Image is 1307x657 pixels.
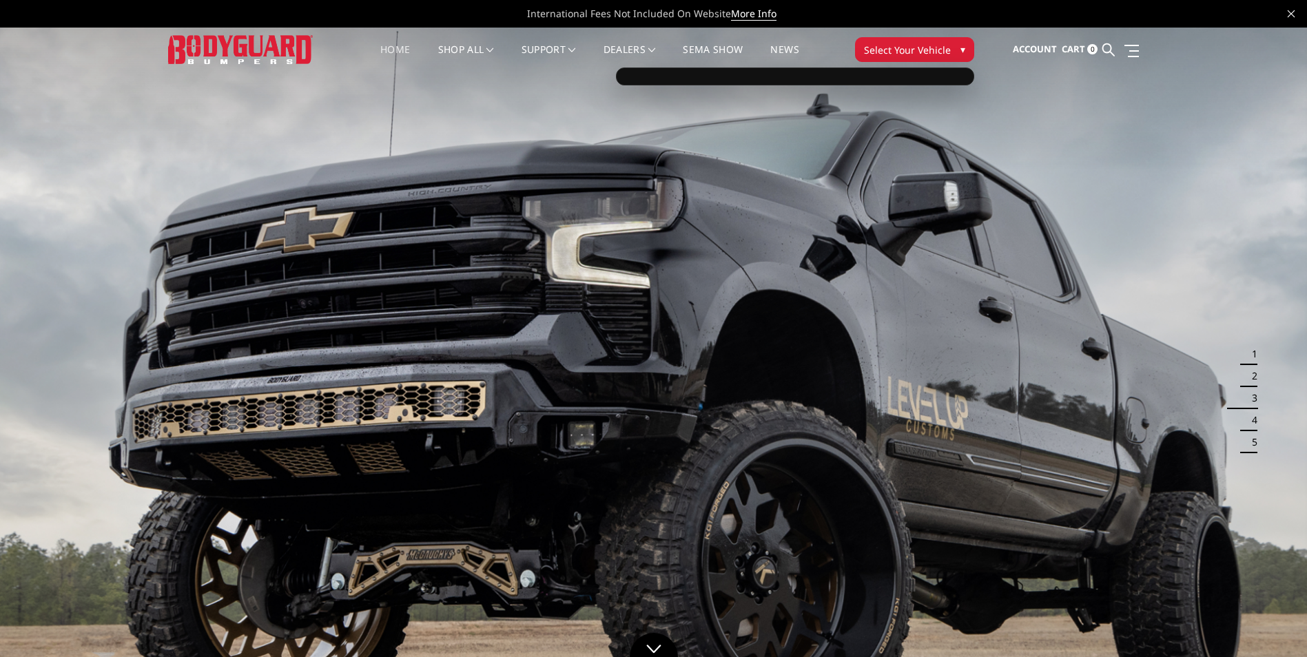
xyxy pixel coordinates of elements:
a: Home [380,45,410,72]
span: 0 [1087,44,1098,54]
button: 2 of 5 [1244,365,1257,387]
a: shop all [438,45,494,72]
button: 5 of 5 [1244,431,1257,453]
a: Support [522,45,576,72]
a: Account [1013,31,1057,68]
a: Cart 0 [1062,31,1098,68]
a: News [770,45,799,72]
a: SEMA Show [683,45,743,72]
img: BODYGUARD BUMPERS [168,35,313,63]
a: More Info [731,7,776,21]
span: Account [1013,43,1057,55]
a: Click to Down [630,633,678,657]
button: 1 of 5 [1244,343,1257,365]
button: 3 of 5 [1244,387,1257,409]
span: ▾ [960,42,965,56]
button: 4 of 5 [1244,409,1257,431]
a: Dealers [604,45,656,72]
span: Cart [1062,43,1085,55]
span: Select Your Vehicle [864,43,951,57]
button: Select Your Vehicle [855,37,974,62]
